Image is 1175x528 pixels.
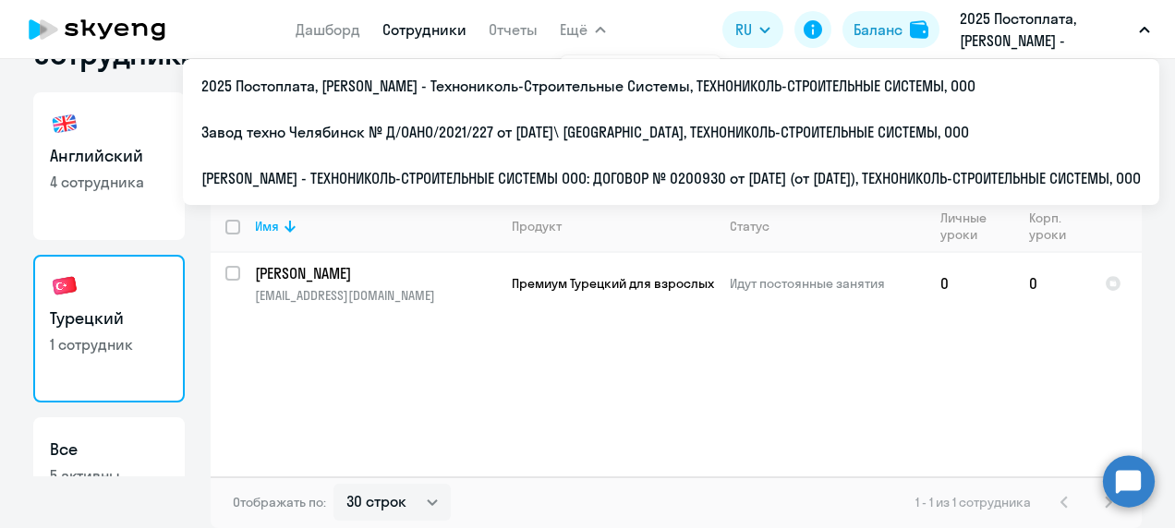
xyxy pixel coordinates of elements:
a: Сотрудники [382,20,466,39]
h3: Все [50,438,168,462]
span: Ещё [560,18,587,41]
div: Корп. уроки [1029,210,1089,243]
button: RU [722,11,783,48]
p: [EMAIL_ADDRESS][DOMAIN_NAME] [255,287,496,304]
div: Личные уроки [940,210,1013,243]
p: Идут постоянные занятия [730,275,925,292]
a: [PERSON_NAME][EMAIL_ADDRESS][DOMAIN_NAME] [255,263,496,304]
a: Отчеты [489,20,538,39]
span: RU [735,18,752,41]
div: Корп. уроки [1029,210,1076,243]
p: 2025 Постоплата, [PERSON_NAME] - Технониколь-Строительные Системы, ТЕХНОНИКОЛЬ-СТРОИТЕЛЬНЫЕ СИСТЕ... [960,7,1132,52]
span: Премиум Турецкий для взрослых [512,275,714,292]
ul: Ещё [183,59,1159,205]
div: Статус [730,218,925,234]
img: turkish [50,271,79,301]
h3: Турецкий [50,306,168,330]
a: Дашборд [296,20,360,39]
button: Ещё [560,11,606,48]
h3: Английский [50,144,168,168]
div: Продукт [512,218,714,234]
button: Балансbalance [842,11,939,48]
a: Турецкий1 сотрудник [33,255,185,402]
button: 2025 Постоплата, [PERSON_NAME] - Технониколь-Строительные Системы, ТЕХНОНИКОЛЬ-СТРОИТЕЛЬНЫЕ СИСТЕ... [951,7,1159,52]
span: Отображать по: [233,494,326,510]
p: 1 сотрудник [50,334,168,354]
div: Имя [255,218,496,234]
div: Продукт [512,218,562,234]
td: 0 [1014,253,1090,314]
p: 5 активны [50,465,168,486]
p: [PERSON_NAME] [255,263,496,283]
div: Личные уроки [940,210,1000,243]
img: english [50,109,79,138]
td: 0 [926,253,1014,314]
img: balance [910,20,928,39]
span: 1 - 1 из 1 сотрудника [915,494,1031,510]
div: Имя [255,218,279,234]
p: 4 сотрудника [50,172,168,192]
div: Статус [730,218,769,234]
div: Баланс [854,18,902,41]
a: Английский4 сотрудника [33,92,185,240]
